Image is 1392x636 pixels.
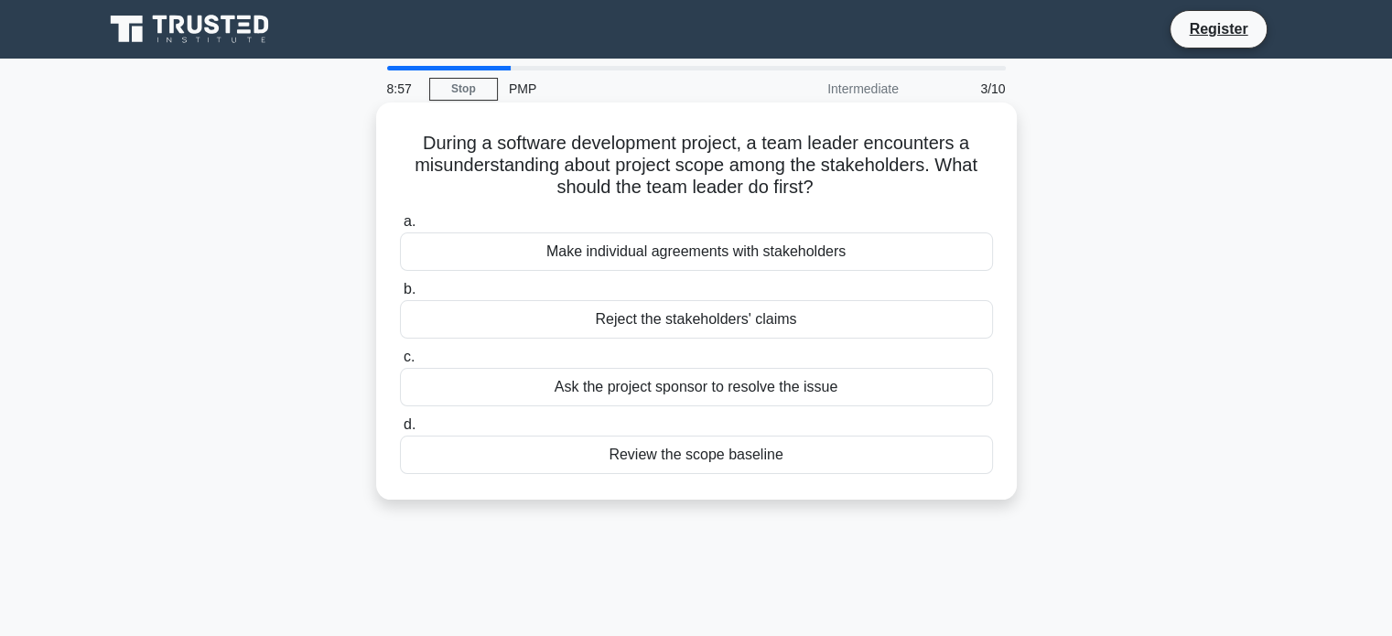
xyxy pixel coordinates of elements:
div: Intermediate [750,70,910,107]
div: Make individual agreements with stakeholders [400,232,993,271]
div: Review the scope baseline [400,436,993,474]
h5: During a software development project, a team leader encounters a misunderstanding about project ... [398,132,995,199]
span: c. [404,349,415,364]
div: 3/10 [910,70,1017,107]
a: Register [1178,17,1258,40]
span: a. [404,213,415,229]
div: 8:57 [376,70,429,107]
div: Reject the stakeholders' claims [400,300,993,339]
div: Ask the project sponsor to resolve the issue [400,368,993,406]
a: Stop [429,78,498,101]
span: b. [404,281,415,296]
span: d. [404,416,415,432]
div: PMP [498,70,750,107]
